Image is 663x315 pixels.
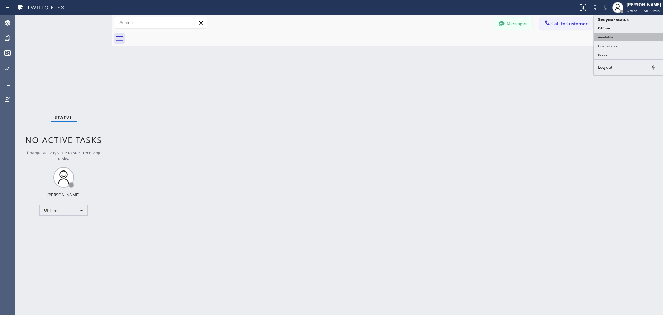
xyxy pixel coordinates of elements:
div: [PERSON_NAME] [47,192,80,198]
span: No active tasks [25,134,102,146]
div: Offline [39,205,88,216]
button: Messages [494,17,532,30]
span: Change activity state to start receiving tasks. [27,150,100,161]
button: Mute [600,3,610,12]
button: Call to Customer [539,17,592,30]
input: Search [114,17,207,28]
span: Call to Customer [551,20,588,27]
span: Status [55,115,73,120]
div: [PERSON_NAME] [627,2,661,8]
span: Offline | 15h 22min [627,8,660,13]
